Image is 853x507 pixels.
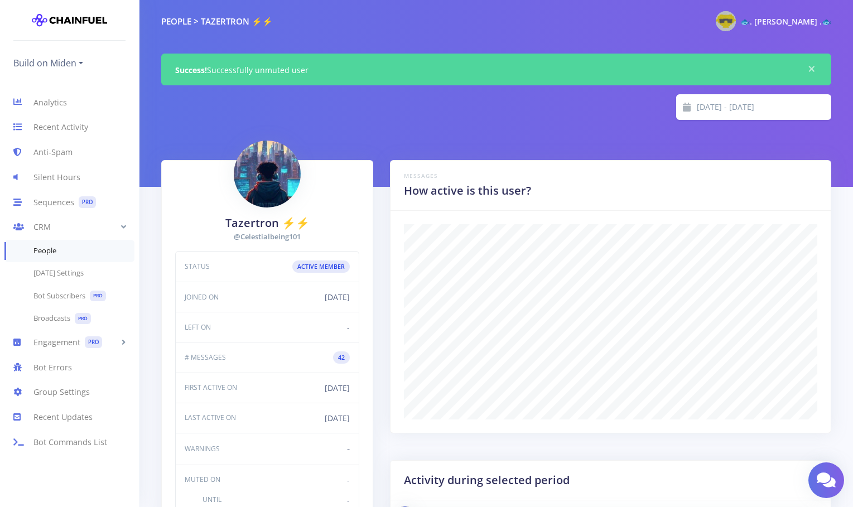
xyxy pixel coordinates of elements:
[806,64,817,75] span: ×
[161,15,273,28] div: People > Tazertron ⚡⚡
[806,64,817,75] button: Close
[185,413,236,423] span: Last Active On
[90,291,106,302] span: PRO
[175,65,207,75] strong: Success!
[404,182,817,199] h2: How active is this user?
[347,321,350,333] span: -
[325,382,350,394] span: [DATE]
[333,351,350,364] span: 42
[85,336,102,348] span: PRO
[404,172,817,180] h6: Messages
[325,412,350,424] span: [DATE]
[175,433,359,465] li: -
[347,494,350,506] span: -
[175,64,309,76] span: Successfully unmuted user
[185,383,237,393] span: First Active On
[13,54,83,72] a: Build on Miden
[185,353,226,363] span: # Messages
[185,262,210,272] span: status
[716,11,736,31] img: @gaylordwarner Photo
[347,474,350,486] span: -
[175,215,359,231] h2: Tazertron ⚡⚡
[404,472,602,489] h2: Activity during selected period
[185,444,220,454] span: Warnings
[707,9,831,33] a: @gaylordwarner Photo 🐟. [PERSON_NAME] .🐟
[75,313,91,324] span: PRO
[185,475,220,485] span: Muted On
[185,322,211,332] span: Left On
[175,231,359,243] div: @Celestialbeing101
[234,141,301,207] img: Celestialbeing101.jpg
[292,260,350,273] span: active member
[4,240,134,262] a: People
[185,292,219,302] span: Joined On
[32,9,107,31] img: chainfuel-logo
[740,16,831,27] span: 🐟. [PERSON_NAME] .🐟
[203,495,221,505] span: Until
[325,291,350,303] span: [DATE]
[79,196,96,208] span: PRO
